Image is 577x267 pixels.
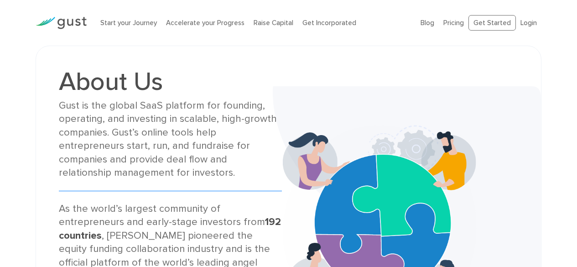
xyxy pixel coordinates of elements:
a: Pricing [443,19,464,27]
a: Get Incorporated [302,19,356,27]
a: Accelerate your Progress [166,19,244,27]
a: Start your Journey [100,19,157,27]
h1: About Us [59,69,281,94]
a: Get Started [468,15,516,31]
div: Gust is the global SaaS platform for founding, operating, and investing in scalable, high-growth ... [59,99,281,180]
a: Raise Capital [254,19,293,27]
a: Login [520,19,537,27]
a: Blog [421,19,434,27]
img: Gust Logo [36,17,87,29]
strong: 192 countries [59,216,281,241]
